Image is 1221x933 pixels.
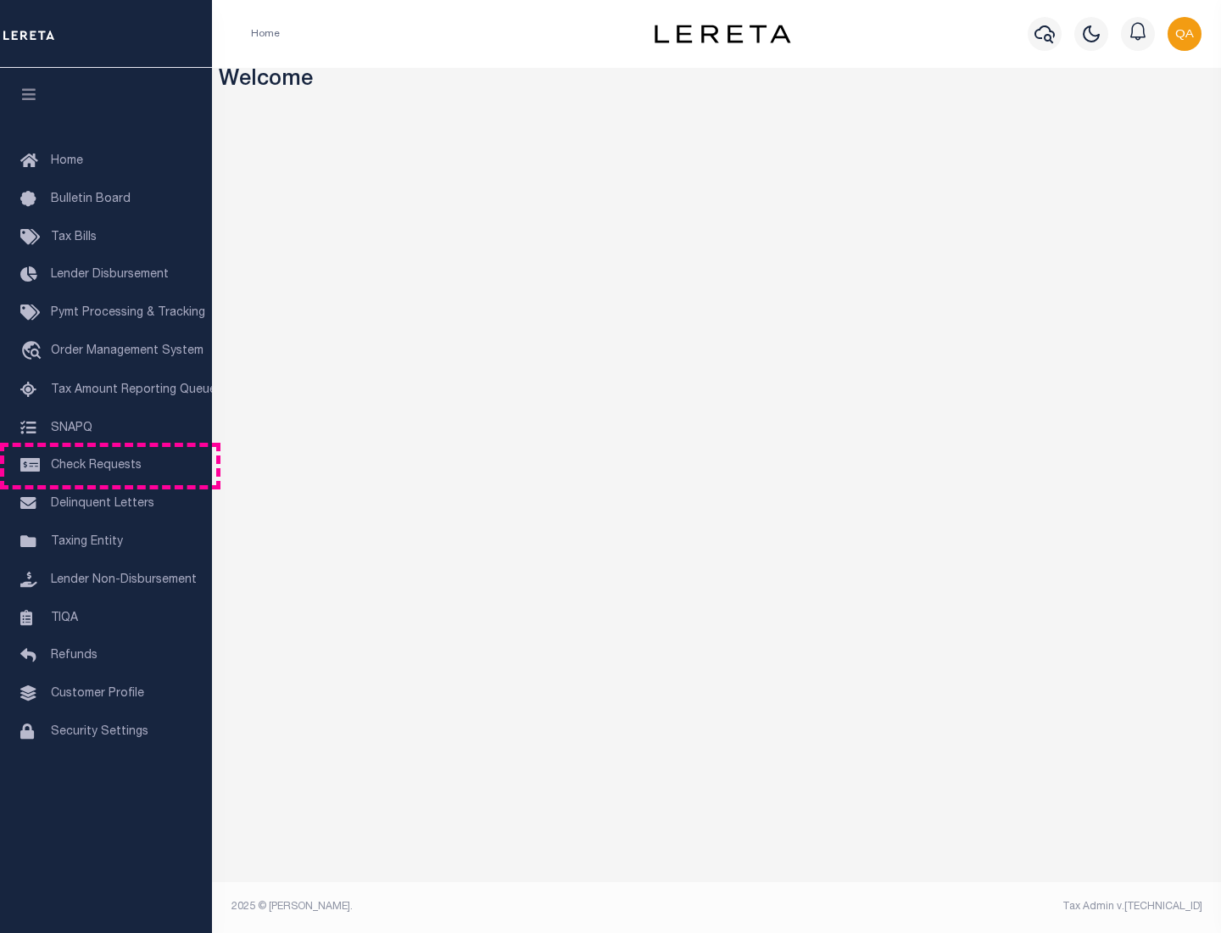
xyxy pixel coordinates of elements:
[51,155,83,167] span: Home
[655,25,790,43] img: logo-dark.svg
[51,269,169,281] span: Lender Disbursement
[51,574,197,586] span: Lender Non-Disbursement
[51,726,148,738] span: Security Settings
[51,193,131,205] span: Bulletin Board
[251,26,280,42] li: Home
[1168,17,1201,51] img: svg+xml;base64,PHN2ZyB4bWxucz0iaHR0cDovL3d3dy53My5vcmcvMjAwMC9zdmciIHBvaW50ZXItZXZlbnRzPSJub25lIi...
[51,232,97,243] span: Tax Bills
[51,307,205,319] span: Pymt Processing & Tracking
[51,384,216,396] span: Tax Amount Reporting Queue
[219,68,1215,94] h3: Welcome
[51,688,144,700] span: Customer Profile
[219,899,717,914] div: 2025 © [PERSON_NAME].
[729,899,1202,914] div: Tax Admin v.[TECHNICAL_ID]
[51,650,98,662] span: Refunds
[51,498,154,510] span: Delinquent Letters
[51,345,203,357] span: Order Management System
[51,460,142,472] span: Check Requests
[51,612,78,623] span: TIQA
[51,536,123,548] span: Taxing Entity
[51,422,92,433] span: SNAPQ
[20,341,47,363] i: travel_explore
